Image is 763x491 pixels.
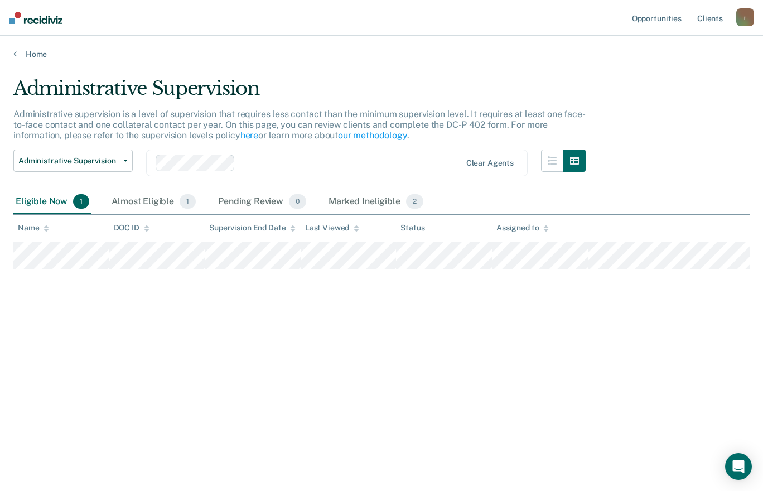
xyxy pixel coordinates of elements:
div: Name [18,223,49,233]
div: Last Viewed [305,223,359,233]
div: Open Intercom Messenger [725,453,752,480]
div: Status [400,223,424,233]
div: Assigned to [496,223,549,233]
span: Administrative Supervision [18,156,119,166]
span: 1 [180,194,196,209]
div: Eligible Now1 [13,190,91,214]
span: 0 [289,194,306,209]
button: Administrative Supervision [13,150,133,172]
span: 1 [73,194,89,209]
a: Home [13,49,750,59]
span: 2 [406,194,423,209]
a: our methodology [338,130,407,141]
div: Clear agents [466,158,514,168]
p: Administrative supervision is a level of supervision that requires less contact than the minimum ... [13,109,586,141]
div: Supervision End Date [209,223,296,233]
img: Recidiviz [9,12,62,24]
div: Pending Review0 [216,190,308,214]
div: Marked Ineligible2 [326,190,426,214]
div: Almost Eligible1 [109,190,198,214]
div: Administrative Supervision [13,77,586,109]
a: here [240,130,258,141]
button: r [736,8,754,26]
div: DOC ID [114,223,149,233]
